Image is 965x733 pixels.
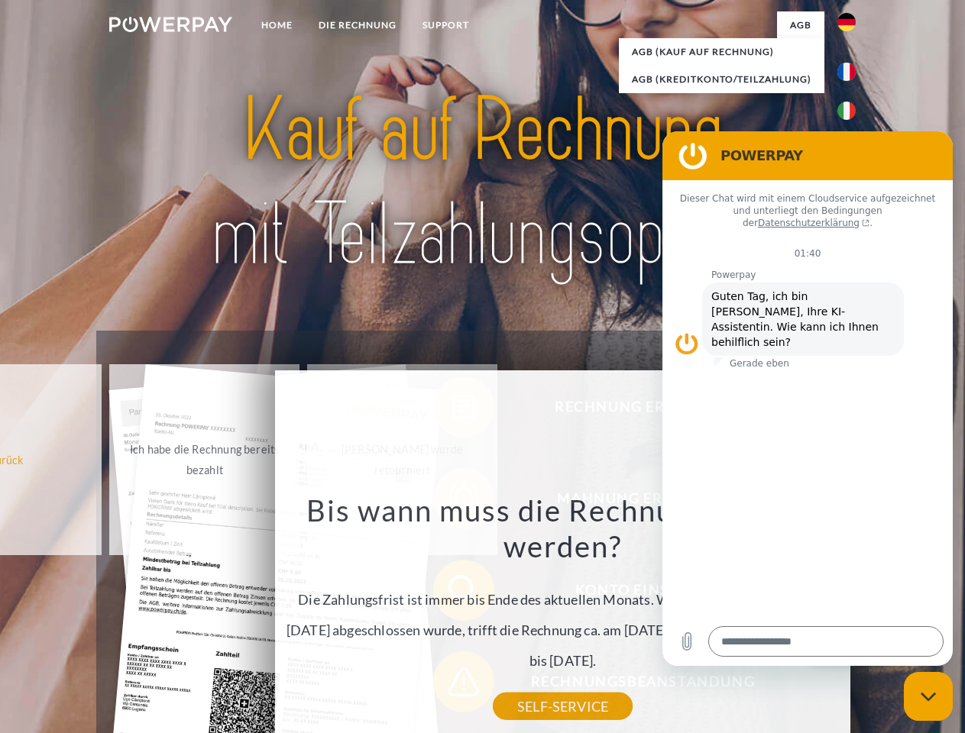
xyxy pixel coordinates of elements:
[619,66,824,93] a: AGB (Kreditkonto/Teilzahlung)
[410,11,482,39] a: SUPPORT
[837,63,856,81] img: fr
[109,17,232,32] img: logo-powerpay-white.svg
[306,11,410,39] a: DIE RECHNUNG
[619,38,824,66] a: AGB (Kauf auf Rechnung)
[904,672,953,721] iframe: Schaltfläche zum Öffnen des Messaging-Fensters; Konversation läuft
[248,11,306,39] a: Home
[493,693,633,720] a: SELF-SERVICE
[662,131,953,666] iframe: Messaging-Fenster
[777,11,824,39] a: agb
[118,439,290,480] div: Ich habe die Rechnung bereits bezahlt
[837,102,856,120] img: it
[146,73,819,292] img: title-powerpay_de.svg
[837,13,856,31] img: de
[284,492,842,706] div: Die Zahlungsfrist ist immer bis Ende des aktuellen Monats. Wenn die Bestellung z.B. am [DATE] abg...
[284,492,842,565] h3: Bis wann muss die Rechnung bezahlt werden?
